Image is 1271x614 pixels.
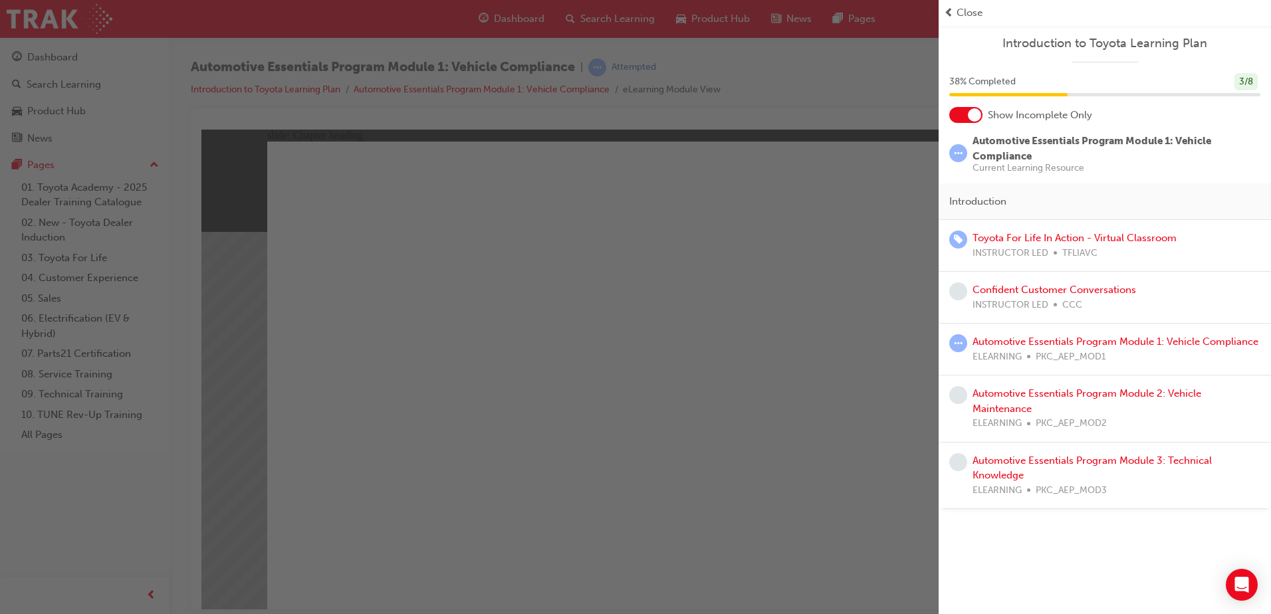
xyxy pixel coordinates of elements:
span: 38 % Completed [949,74,1016,90]
span: CCC [1062,298,1082,313]
a: Toyota For Life In Action - Virtual Classroom [973,232,1177,244]
span: Introduction [949,194,1006,209]
a: Automotive Essentials Program Module 3: Technical Knowledge [973,455,1212,482]
a: Automotive Essentials Program Module 2: Vehicle Maintenance [973,387,1201,415]
a: Introduction to Toyota Learning Plan [949,36,1260,51]
span: Show Incomplete Only [988,108,1092,123]
span: learningRecordVerb_ENROLL-icon [949,231,967,249]
span: learningRecordVerb_ATTEMPT-icon [949,334,967,352]
div: Open Intercom Messenger [1226,569,1258,601]
span: PKC_AEP_MOD2 [1036,416,1107,431]
span: learningRecordVerb_NONE-icon [949,386,967,404]
span: Close [957,5,982,21]
span: TFLIAVC [1062,246,1098,261]
span: ELEARNING [973,416,1022,431]
span: Automotive Essentials Program Module 1: Vehicle Compliance [973,135,1211,162]
span: learningRecordVerb_NONE-icon [949,282,967,300]
span: INSTRUCTOR LED [973,298,1048,313]
a: Automotive Essentials Program Module 1: Vehicle Compliance [973,336,1258,348]
div: 3 / 8 [1234,73,1258,91]
button: prev-iconClose [944,5,1266,21]
a: Confident Customer Conversations [973,284,1136,296]
span: prev-icon [944,5,954,21]
span: learningRecordVerb_ATTEMPT-icon [949,144,967,162]
span: ELEARNING [973,483,1022,498]
span: learningRecordVerb_NONE-icon [949,453,967,471]
span: ELEARNING [973,350,1022,365]
span: INSTRUCTOR LED [973,246,1048,261]
span: PKC_AEP_MOD1 [1036,350,1106,365]
span: Current Learning Resource [973,163,1260,173]
span: PKC_AEP_MOD3 [1036,483,1107,498]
